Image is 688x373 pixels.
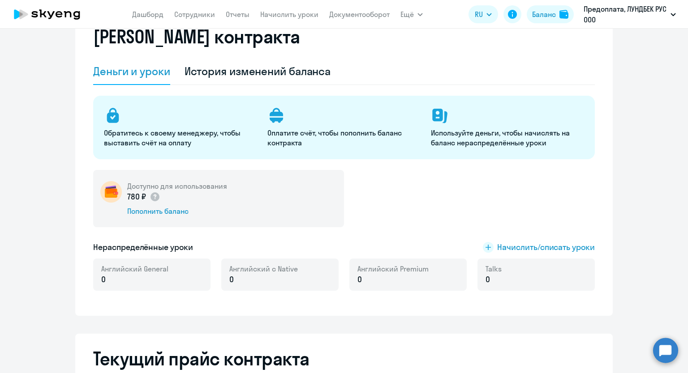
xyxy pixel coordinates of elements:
[101,264,168,274] span: Английский General
[93,242,193,253] h5: Нераспределённые уроки
[486,264,502,274] span: Talks
[93,64,170,78] div: Деньги и уроки
[559,10,568,19] img: balance
[101,274,106,285] span: 0
[174,10,215,19] a: Сотрудники
[267,128,420,148] p: Оплатите счёт, чтобы пополнить баланс контракта
[532,9,556,20] div: Баланс
[127,206,227,216] div: Пополнить баланс
[100,181,122,203] img: wallet-circle.png
[469,5,498,23] button: RU
[229,274,234,285] span: 0
[431,128,584,148] p: Используйте деньги, чтобы начислять на баланс нераспределённые уроки
[329,10,390,19] a: Документооборот
[475,9,483,20] span: RU
[132,10,163,19] a: Дашборд
[357,264,429,274] span: Английский Premium
[127,191,160,203] p: 780 ₽
[104,128,257,148] p: Обратитесь к своему менеджеру, чтобы выставить счёт на оплату
[527,5,574,23] button: Балансbalance
[400,5,423,23] button: Ещё
[260,10,318,19] a: Начислить уроки
[229,264,298,274] span: Английский с Native
[357,274,362,285] span: 0
[486,274,490,285] span: 0
[185,64,331,78] div: История изменений баланса
[584,4,667,25] p: Предоплата, ЛУНДБЕК РУС ООО
[226,10,249,19] a: Отчеты
[127,181,227,191] h5: Доступно для использования
[400,9,414,20] span: Ещё
[497,242,595,253] span: Начислить/списать уроки
[93,26,300,47] h2: [PERSON_NAME] контракта
[579,4,680,25] button: Предоплата, ЛУНДБЕК РУС ООО
[93,348,595,369] h2: Текущий прайс контракта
